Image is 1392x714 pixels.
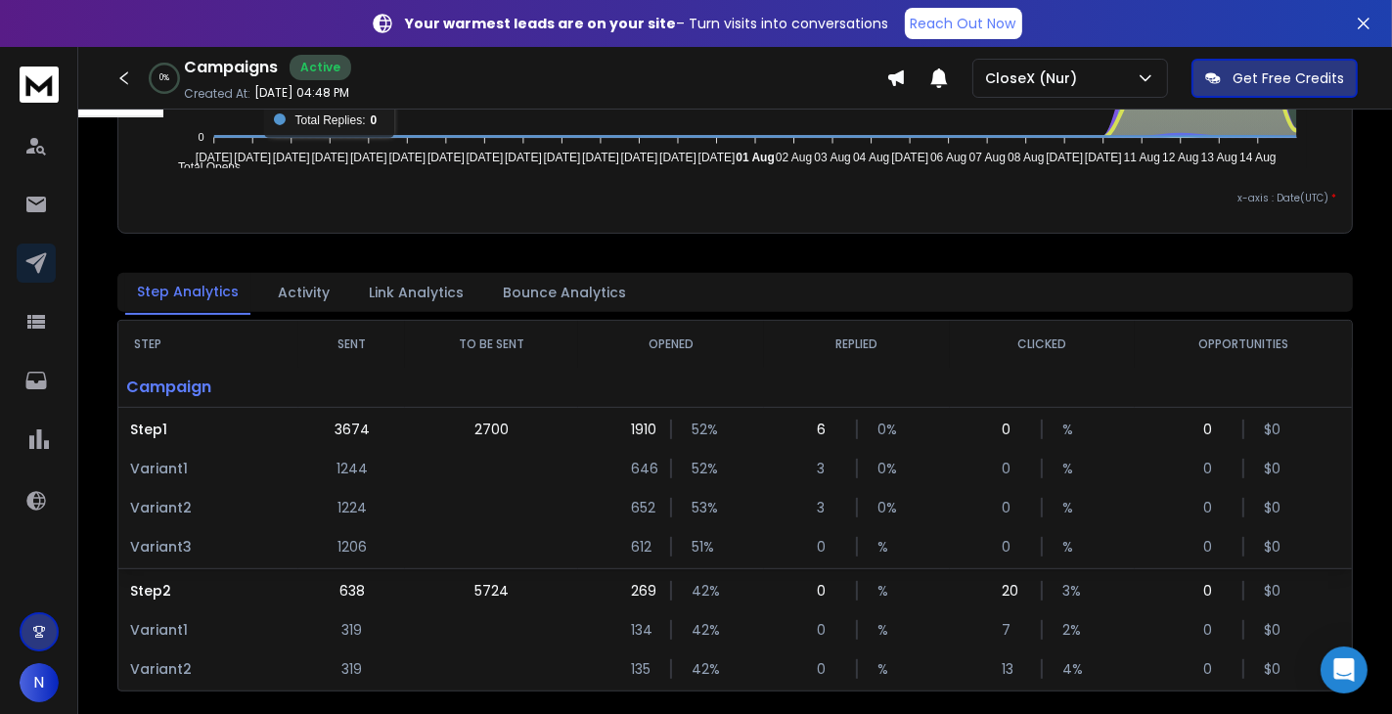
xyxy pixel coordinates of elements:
[474,420,509,439] p: 2700
[815,151,851,164] tspan: 03 Aug
[427,151,465,164] tspan: [DATE]
[1062,459,1082,478] p: %
[817,659,836,679] p: 0
[216,115,330,128] div: Keywords by Traffic
[1203,581,1223,601] p: 0
[474,581,509,601] p: 5724
[20,663,59,702] button: N
[817,537,836,557] p: 0
[631,498,651,517] p: 652
[1201,151,1237,164] tspan: 13 Aug
[406,14,889,33] p: – Turn visits into conversations
[335,420,370,439] p: 3674
[1002,459,1021,478] p: 0
[1062,537,1082,557] p: %
[339,581,365,601] p: 638
[125,270,250,315] button: Step Analytics
[692,620,711,640] p: 42 %
[1203,537,1223,557] p: 0
[235,151,272,164] tspan: [DATE]
[130,620,287,640] p: Variant 1
[195,113,210,129] img: tab_keywords_by_traffic_grey.svg
[159,72,169,84] p: 0 %
[337,537,367,557] p: 1206
[467,151,504,164] tspan: [DATE]
[1203,420,1223,439] p: 0
[1264,420,1283,439] p: $ 0
[1240,151,1277,164] tspan: 14 Aug
[911,14,1016,33] p: Reach Out Now
[1002,498,1021,517] p: 0
[405,321,578,368] th: TO BE SENT
[892,151,929,164] tspan: [DATE]
[53,113,68,129] img: tab_domain_overview_orange.svg
[199,131,204,143] tspan: 0
[817,581,836,601] p: 0
[1203,498,1223,517] p: 0
[950,321,1136,368] th: CLICKED
[544,151,581,164] tspan: [DATE]
[692,537,711,557] p: 51 %
[1002,620,1021,640] p: 7
[1124,151,1160,164] tspan: 11 Aug
[1002,581,1021,601] p: 20
[817,459,836,478] p: 3
[273,151,310,164] tspan: [DATE]
[817,420,836,439] p: 6
[853,151,889,164] tspan: 04 Aug
[20,67,59,103] img: logo
[1203,620,1223,640] p: 0
[776,151,812,164] tspan: 02 Aug
[1233,68,1344,88] p: Get Free Credits
[905,8,1022,39] a: Reach Out Now
[341,620,362,640] p: 319
[341,659,362,679] p: 319
[877,581,897,601] p: %
[692,659,711,679] p: 42 %
[1085,151,1122,164] tspan: [DATE]
[130,498,287,517] p: Variant 2
[1264,659,1283,679] p: $ 0
[737,151,776,164] tspan: 01 Aug
[1264,620,1283,640] p: $ 0
[1264,537,1283,557] p: $ 0
[406,14,677,33] strong: Your warmest leads are on your site
[930,151,966,164] tspan: 06 Aug
[74,115,175,128] div: Domain Overview
[184,86,250,102] p: Created At:
[1162,151,1198,164] tspan: 12 Aug
[1062,498,1082,517] p: %
[196,151,233,164] tspan: [DATE]
[692,581,711,601] p: 42 %
[1264,459,1283,478] p: $ 0
[118,321,298,368] th: STEP
[337,459,368,478] p: 1244
[764,321,950,368] th: REPLIED
[631,537,651,557] p: 612
[298,321,405,368] th: SENT
[969,151,1006,164] tspan: 07 Aug
[505,151,542,164] tspan: [DATE]
[985,68,1085,88] p: CloseX (Nur)
[55,31,96,47] div: v 4.0.25
[1002,420,1021,439] p: 0
[1264,581,1283,601] p: $ 0
[1062,620,1082,640] p: 2 %
[817,620,836,640] p: 0
[134,191,1336,205] p: x-axis : Date(UTC)
[659,151,696,164] tspan: [DATE]
[130,537,287,557] p: Variant 3
[51,51,139,67] div: Domain: [URL]
[350,151,387,164] tspan: [DATE]
[1203,659,1223,679] p: 0
[582,151,619,164] tspan: [DATE]
[631,659,651,679] p: 135
[877,498,897,517] p: 0 %
[1002,659,1021,679] p: 13
[290,55,351,80] div: Active
[1062,581,1082,601] p: 3 %
[337,498,367,517] p: 1224
[163,160,241,174] span: Total Opens
[877,459,897,478] p: 0 %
